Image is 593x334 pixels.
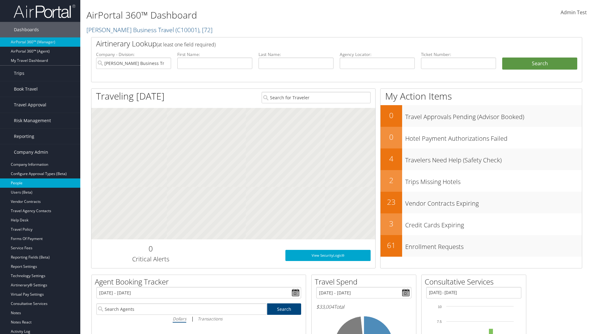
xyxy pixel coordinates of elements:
[259,51,334,58] label: Last Name:
[95,276,306,287] h2: Agent Booking Tracker
[405,239,582,251] h3: Enrollment Requests
[14,144,48,160] span: Company Admin
[96,243,205,254] h2: 0
[405,131,582,143] h3: Hotel Payment Authorizations Failed
[96,51,171,58] label: Company - Division:
[381,153,402,164] h2: 4
[381,148,582,170] a: 4Travelers Need Help (Safety Check)
[340,51,415,58] label: Agency Locator:
[267,303,301,315] a: Search
[381,240,402,250] h2: 61
[199,26,212,34] span: , [ 72 ]
[561,3,587,22] a: Admin Test
[14,4,75,19] img: airportal-logo.png
[381,175,402,186] h2: 2
[86,9,420,22] h1: AirPortal 360™ Dashboard
[381,197,402,207] h2: 23
[405,196,582,208] h3: Vendor Contracts Expiring
[14,22,39,37] span: Dashboards
[315,276,416,287] h2: Travel Spend
[96,303,267,315] input: Search Agents
[437,320,442,323] tspan: 7.5
[381,235,582,257] a: 61Enrollment Requests
[381,127,582,148] a: 0Hotel Payment Authorizations Failed
[173,316,186,322] i: Dollars
[425,276,526,287] h2: Consultative Services
[96,315,301,323] div: |
[381,218,402,229] h2: 3
[262,92,371,103] input: Search for Traveler
[177,51,252,58] label: First Name:
[502,58,577,70] button: Search
[405,218,582,229] h3: Credit Cards Expiring
[175,26,199,34] span: ( C10001 )
[198,316,222,322] i: Transactions
[14,129,34,144] span: Reporting
[405,109,582,121] h3: Travel Approvals Pending (Advisor Booked)
[405,174,582,186] h3: Trips Missing Hotels
[96,255,205,263] h3: Critical Alerts
[316,303,411,310] h6: Total
[421,51,496,58] label: Ticket Number:
[285,250,371,261] a: View SecurityLogic®
[14,113,51,128] span: Risk Management
[381,132,402,142] h2: 0
[381,90,582,103] h1: My Action Items
[14,97,46,113] span: Travel Approval
[438,305,442,309] tspan: 10
[14,81,38,97] span: Book Travel
[381,170,582,192] a: 2Trips Missing Hotels
[96,90,165,103] h1: Traveling [DATE]
[381,105,582,127] a: 0Travel Approvals Pending (Advisor Booked)
[381,213,582,235] a: 3Credit Cards Expiring
[561,9,587,16] span: Admin Test
[157,41,216,48] span: (at least one field required)
[381,192,582,213] a: 23Vendor Contracts Expiring
[86,26,212,34] a: [PERSON_NAME] Business Travel
[381,110,402,121] h2: 0
[96,38,536,49] h2: Airtinerary Lookup
[316,303,334,310] span: $33,004
[405,153,582,165] h3: Travelers Need Help (Safety Check)
[14,66,24,81] span: Trips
